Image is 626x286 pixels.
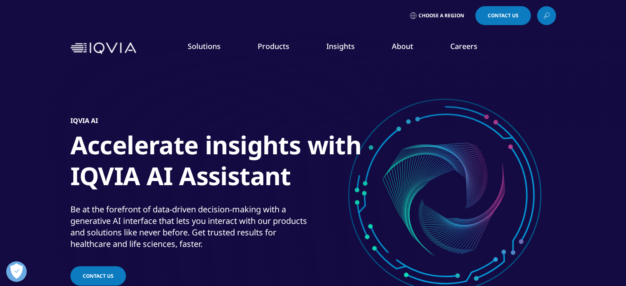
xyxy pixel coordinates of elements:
[70,204,311,250] div: Be at the forefront of data-driven decision-making with a generative AI interface that lets you i...
[70,116,98,125] h5: IQVIA AI
[6,261,27,282] button: Open Preferences
[419,12,464,19] span: Choose a Region
[488,13,519,18] span: Contact Us
[140,29,556,67] nav: Primary
[188,41,221,51] a: Solutions
[70,266,126,286] a: Contact us
[70,130,379,196] h1: Accelerate insights with IQVIA AI Assistant
[392,41,413,51] a: About
[326,41,355,51] a: Insights
[475,6,531,25] a: Contact Us
[70,42,136,54] img: IQVIA Healthcare Information Technology and Pharma Clinical Research Company
[83,272,114,279] span: Contact us
[258,41,289,51] a: Products
[450,41,477,51] a: Careers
